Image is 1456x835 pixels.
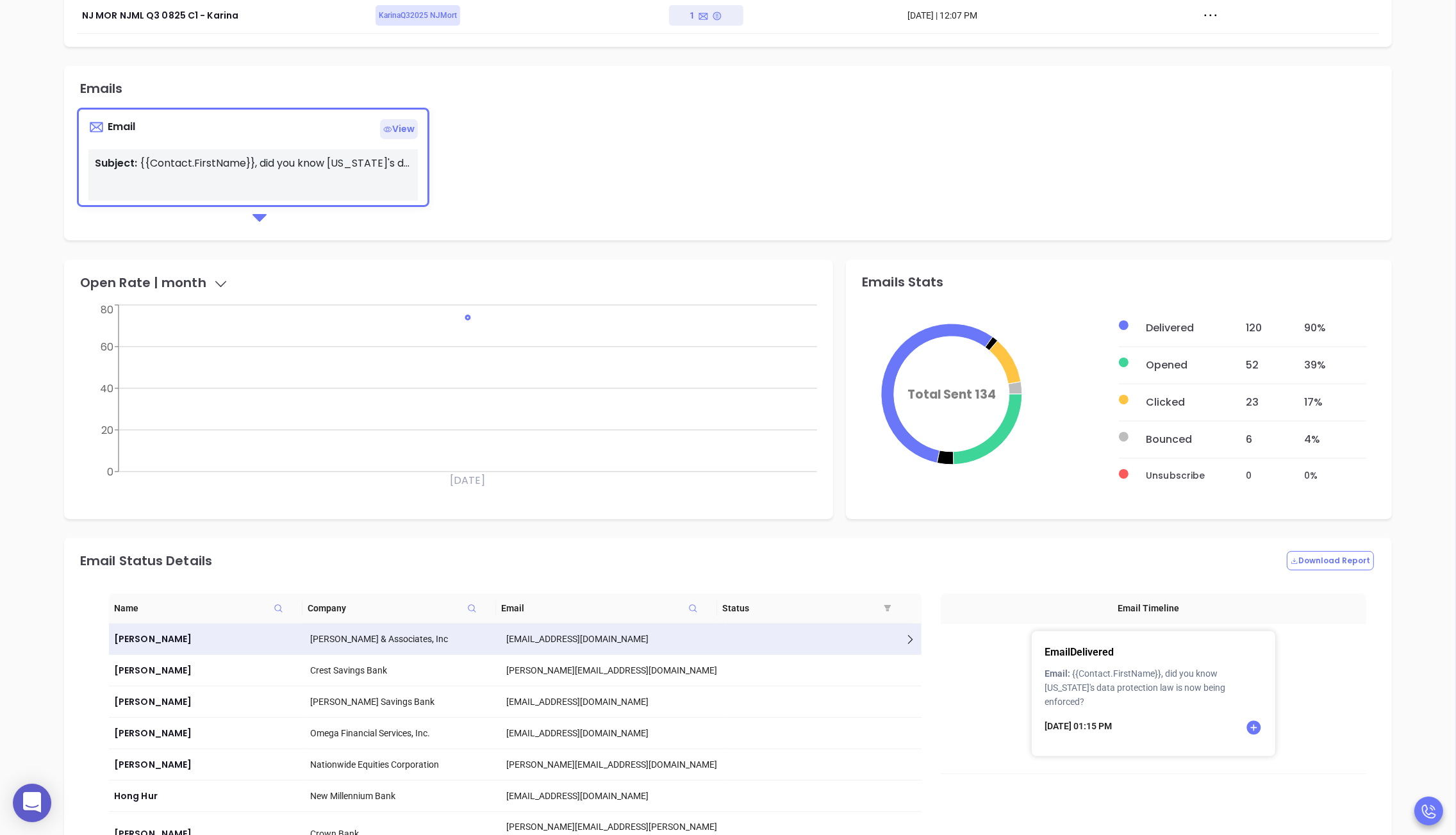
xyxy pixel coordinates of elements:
[114,663,300,678] a: [PERSON_NAME]
[501,601,712,615] span: Email
[1045,721,1112,731] span: [DATE] 01:15 PM
[114,757,300,772] a: [PERSON_NAME]
[1146,320,1228,336] div: Delivered
[884,604,891,612] span: filter
[80,554,212,567] div: Email Status Details
[95,156,137,170] span: Subject:
[380,119,418,139] span: View
[1146,395,1228,410] div: Clicked
[1305,432,1366,447] div: 4 %
[101,423,113,438] tspan: 20
[907,386,996,403] tspan: Total Sent 134
[108,119,135,134] span: Email
[80,276,229,292] div: Open Rate |
[506,789,720,803] div: [EMAIL_ADDRESS][DOMAIN_NAME]
[80,82,123,95] div: Emails
[1146,358,1228,373] div: Opened
[161,274,229,292] span: month
[95,156,411,171] p: {{Contact.FirstName}}, did you know [US_STATE]'s data protection law is now being enforced?
[114,601,297,615] span: Name
[1146,432,1228,447] div: Bounced
[881,593,894,623] span: filter
[310,632,496,646] div: [PERSON_NAME] & Associates, Inc
[1305,320,1366,336] div: 90 %
[100,381,113,396] tspan: 40
[1246,432,1287,447] div: 6
[310,663,496,677] div: Crest Savings Bank
[114,694,300,709] a: [PERSON_NAME]
[506,695,720,709] div: [EMAIL_ADDRESS][DOMAIN_NAME]
[1246,358,1287,373] div: 52
[506,663,720,677] div: [PERSON_NAME][EMAIL_ADDRESS][DOMAIN_NAME]
[506,632,720,646] div: [EMAIL_ADDRESS][DOMAIN_NAME]
[310,789,496,803] div: New Millennium Bank
[310,695,496,709] div: [PERSON_NAME] Savings Bank
[107,465,113,479] tspan: 0
[1246,320,1287,336] div: 120
[114,725,300,741] a: [PERSON_NAME]
[1246,469,1287,475] div: 0
[101,302,113,317] tspan: 80
[907,8,1191,22] div: [DATE] | 12:07 PM
[1305,469,1366,475] div: 0 %
[506,757,720,772] div: [PERSON_NAME][EMAIL_ADDRESS][DOMAIN_NAME]
[506,726,720,740] div: [EMAIL_ADDRESS][DOMAIN_NAME]
[1305,358,1366,373] div: 39 %
[862,276,943,288] div: Emails Stats
[451,473,486,488] tspan: [DATE]
[379,8,457,22] span: KarinaQ32025 NJMort
[1305,395,1366,410] div: 17 %
[308,601,491,615] span: Company
[1246,395,1287,410] div: 23
[114,631,300,647] a: [PERSON_NAME]
[1045,668,1070,679] span: Email:
[1045,666,1262,709] p: {{Contact.FirstName}}, did you know [US_STATE]'s data protection law is now being enforced?
[101,340,113,354] tspan: 60
[310,757,496,772] div: Nationwide Equities Corporation
[722,601,906,615] span: Status
[310,726,496,740] div: Omega Financial Services, Inc.
[82,8,365,23] div: NJ MOR NJML Q3 0825 C1 - Karina
[1287,551,1374,570] button: Download Report
[941,593,1355,624] th: Email Timeline
[690,5,722,26] div: 1
[1045,644,1262,660] p: Email Delivered
[1146,469,1228,475] div: Unsubscribe
[114,788,300,804] a: Hong Hur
